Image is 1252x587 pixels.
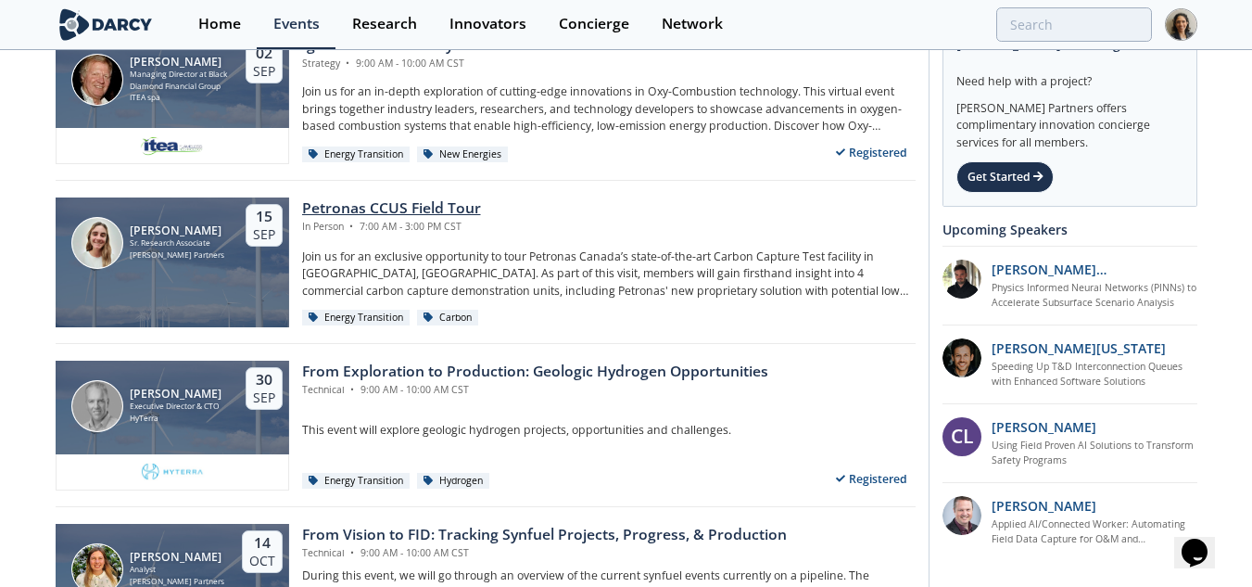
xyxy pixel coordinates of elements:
[253,208,275,226] div: 15
[130,92,229,104] div: ITEA spa
[992,517,1198,547] a: Applied AI/Connected Worker: Automating Field Data Capture for O&M and Construction
[417,310,479,326] div: Carbon
[956,161,1054,193] div: Get Started
[956,60,1183,90] div: Need help with a project?
[56,8,157,41] img: logo-wide.svg
[942,260,981,299] img: 20112e9a-1f67-404a-878c-a26f1c79f5da
[992,260,1198,279] p: [PERSON_NAME] [PERSON_NAME]
[352,17,417,32] div: Research
[130,224,224,237] div: [PERSON_NAME]
[449,17,526,32] div: Innovators
[198,17,241,32] div: Home
[253,371,275,389] div: 30
[302,473,411,490] div: Energy Transition
[130,564,224,576] div: Analyst
[302,361,768,383] div: From Exploration to Production: Geologic Hydrogen Opportunities
[302,524,787,546] div: From Vision to FID: Tracking Synfuel Projects, Progress, & Production
[302,220,481,235] div: In Person 7:00 AM - 3:00 PM CST
[992,439,1198,468] a: Using Field Proven AI Solutions to Transform Safety Programs
[253,389,275,406] div: Sep
[828,467,916,491] div: Registered
[942,338,981,377] img: 1b183925-147f-4a47-82c9-16eeeed5003c
[343,57,353,70] span: •
[130,237,224,249] div: Sr. Research Associate
[302,383,768,398] div: Technical 9:00 AM - 10:00 AM CST
[249,534,275,553] div: 14
[130,56,229,69] div: [PERSON_NAME]
[417,147,509,163] div: New Energies
[1165,8,1197,41] img: Profile
[996,7,1152,42] input: Advanced Search
[130,401,221,413] div: Executive Director & CTO
[942,417,981,456] div: CL
[253,63,275,80] div: Sep
[71,54,123,106] img: Patrick Imeson
[828,141,916,164] div: Registered
[71,380,123,432] img: Avon McIntyre
[942,496,981,535] img: 257d1208-f7de-4aa6-9675-f79dcebd2004
[71,217,123,269] img: Mora Fernández Jurado
[302,57,708,71] div: Strategy 9:00 AM - 10:00 AM CST
[302,422,916,439] p: This event will explore geologic hydrogen projects, opportunities and challenges.
[56,34,916,164] a: Patrick Imeson [PERSON_NAME] Managing Director at Black Diamond Financial Group ITEA spa 02 Sep I...
[302,546,787,561] div: Technical 9:00 AM - 10:00 AM CST
[992,360,1198,389] a: Speeding Up T&D Interconnection Queues with Enhanced Software Solutions
[1174,513,1233,568] iframe: chat widget
[140,461,205,483] img: e45dbe81-9037-4a7e-9e9d-dde2218fbd0b
[992,281,1198,311] a: Physics Informed Neural Networks (PINNs) to Accelerate Subsurface Scenario Analysis
[253,45,275,63] div: 02
[559,17,629,32] div: Concierge
[249,553,275,569] div: Oct
[56,361,916,491] a: Avon McIntyre [PERSON_NAME] Executive Director & CTO HyTerra 30 Sep From Exploration to Productio...
[302,249,916,300] p: Join us for an exclusive opportunity to tour Petronas Canada’s state-of-the-art Carbon Capture Te...
[956,91,1183,152] div: [PERSON_NAME] Partners offers complimentary innovation concierge services for all members.
[992,338,1166,358] p: [PERSON_NAME][US_STATE]
[253,226,275,243] div: Sep
[662,17,723,32] div: Network
[302,198,481,220] div: Petronas CCUS Field Tour
[140,134,205,157] img: e2203200-5b7a-4eed-a60e-128142053302
[302,147,411,163] div: Energy Transition
[348,546,358,559] span: •
[942,213,1197,246] div: Upcoming Speakers
[992,496,1096,516] p: [PERSON_NAME]
[130,413,221,425] div: HyTerra
[56,198,916,327] a: Mora Fernández Jurado [PERSON_NAME] Sr. Research Associate [PERSON_NAME] Partners 15 Sep Petronas...
[302,83,916,134] p: Join us for an in-depth exploration of cutting-edge innovations in Oxy-Combustion technology. Thi...
[347,220,357,233] span: •
[130,249,224,262] div: [PERSON_NAME] Partners
[130,69,229,92] div: Managing Director at Black Diamond Financial Group
[302,310,411,326] div: Energy Transition
[417,473,490,490] div: Hydrogen
[992,417,1096,437] p: [PERSON_NAME]
[130,388,221,401] div: [PERSON_NAME]
[348,383,358,396] span: •
[273,17,320,32] div: Events
[130,551,224,564] div: [PERSON_NAME]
